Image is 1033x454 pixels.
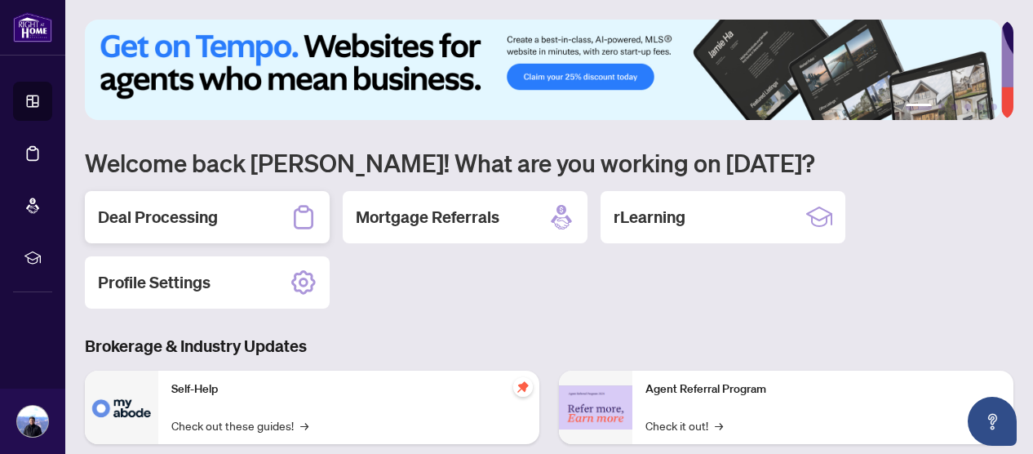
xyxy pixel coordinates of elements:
h2: Deal Processing [98,206,218,229]
img: Slide 0 [85,20,1001,120]
img: logo [13,12,52,42]
h1: Welcome back [PERSON_NAME]! What are you working on [DATE]? [85,147,1013,178]
button: 5 [978,104,984,110]
span: → [715,416,723,434]
button: 6 [991,104,997,110]
img: Self-Help [85,371,158,444]
h2: Profile Settings [98,271,211,294]
button: 1 [906,104,932,110]
img: Agent Referral Program [559,385,632,430]
button: Open asap [968,397,1017,446]
p: Self-Help [171,381,526,398]
a: Check out these guides!→ [171,416,308,434]
a: Check it out!→ [645,416,723,434]
h2: rLearning [614,206,685,229]
span: → [300,416,308,434]
button: 3 [951,104,958,110]
h3: Brokerage & Industry Updates [85,335,1013,358]
p: Agent Referral Program [645,381,1000,398]
span: pushpin [513,377,533,397]
button: 4 [964,104,971,110]
button: 2 [938,104,945,110]
h2: Mortgage Referrals [356,206,499,229]
img: Profile Icon [17,406,48,437]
